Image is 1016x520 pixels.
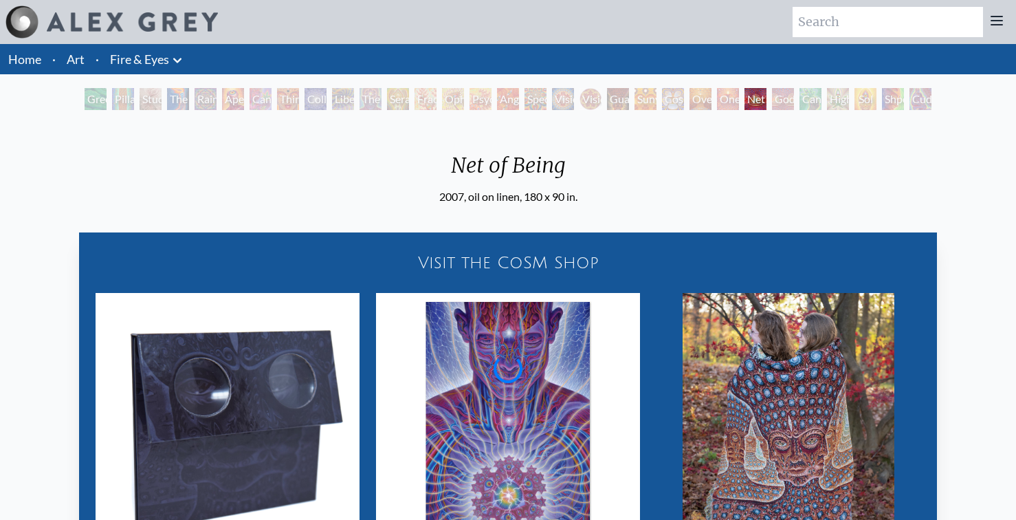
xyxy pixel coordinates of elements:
div: Study for the Great Turn [140,88,162,110]
div: Cosmic Elf [662,88,684,110]
div: Ophanic Eyelash [442,88,464,110]
div: Third Eye Tears of Joy [277,88,299,110]
div: Aperture [222,88,244,110]
div: Vision [PERSON_NAME] [579,88,601,110]
a: Visit the CoSM Shop [87,241,929,285]
div: Guardian of Infinite Vision [607,88,629,110]
li: · [90,44,104,74]
a: Fire & Eyes [110,50,169,69]
div: Liberation Through Seeing [332,88,354,110]
div: Pillar of Awareness [112,88,134,110]
div: Spectral Lotus [524,88,546,110]
div: Fractal Eyes [415,88,437,110]
div: One [717,88,739,110]
div: Net of Being [439,153,577,188]
div: Shpongled [882,88,904,110]
a: Art [67,50,85,69]
div: Net of Being [744,88,766,110]
div: Sunyata [634,88,656,110]
div: 2007, oil on linen, 180 x 90 in. [439,188,577,205]
div: Seraphic Transport Docking on the Third Eye [387,88,409,110]
div: Cannafist [799,88,821,110]
div: Cannabis Sutra [250,88,272,110]
div: Psychomicrograph of a Fractal Paisley Cherub Feather Tip [470,88,492,110]
div: Angel Skin [497,88,519,110]
div: The Seer [360,88,382,110]
div: Godself [772,88,794,110]
li: · [47,44,61,74]
div: The Torch [167,88,189,110]
div: Cuddle [909,88,931,110]
div: Higher Vision [827,88,849,110]
div: Vision Crystal [552,88,574,110]
div: Green Hand [85,88,107,110]
div: Sol Invictus [854,88,876,110]
a: Home [8,52,41,67]
div: Rainbow Eye Ripple [195,88,217,110]
div: Oversoul [689,88,711,110]
input: Search [793,7,983,37]
div: Collective Vision [305,88,327,110]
